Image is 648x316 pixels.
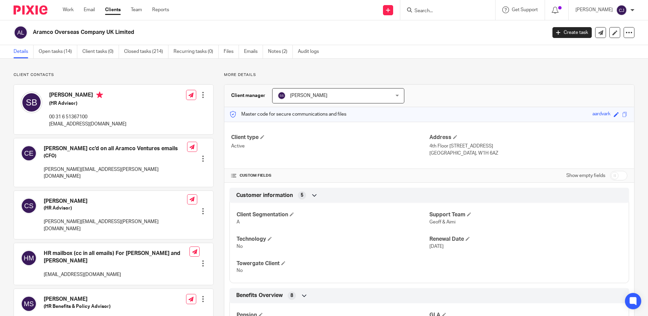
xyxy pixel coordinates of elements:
img: svg%3E [21,250,37,266]
span: [DATE] [429,244,444,249]
a: Clients [105,6,121,13]
span: No [237,244,243,249]
h4: Towergate Client [237,260,429,267]
label: Show empty fields [566,172,605,179]
a: Closed tasks (214) [124,45,168,58]
p: 4th Floor [STREET_ADDRESS] [429,143,627,150]
a: Emails [244,45,263,58]
span: No [237,268,243,273]
input: Search [414,8,475,14]
h5: (HR Benefits & Policy Advisor) [44,303,121,310]
p: [EMAIL_ADDRESS][DOMAIN_NAME] [49,121,126,127]
p: Active [231,143,429,150]
h4: [PERSON_NAME] [44,296,121,303]
span: Benefits Overview [236,292,283,299]
div: aardvark [592,111,610,118]
a: Recurring tasks (0) [174,45,219,58]
h5: (CFO) [44,153,187,159]
h4: Client Segmentation [237,211,429,218]
img: svg%3E [278,92,286,100]
h5: (HR Advisor) [44,205,187,212]
h4: [PERSON_NAME] cc'd on all Aramco Ventures emails [44,145,187,152]
p: [GEOGRAPHIC_DATA], W1H 6AZ [429,150,627,157]
p: [PERSON_NAME] [575,6,613,13]
i: Primary [96,92,103,98]
a: Reports [152,6,169,13]
a: Notes (2) [268,45,293,58]
h4: Renewal Date [429,236,622,243]
h4: Address [429,134,627,141]
h4: Technology [237,236,429,243]
a: Details [14,45,34,58]
img: svg%3E [21,145,37,161]
img: Pixie [14,5,47,15]
h4: CUSTOM FIELDS [231,173,429,178]
p: [EMAIL_ADDRESS][DOMAIN_NAME] [44,271,189,278]
img: svg%3E [14,25,28,40]
p: Master code for secure communications and files [229,111,346,118]
h4: Support Team [429,211,622,218]
h4: Client type [231,134,429,141]
h5: (HR Advisor) [49,100,126,107]
a: Open tasks (14) [39,45,77,58]
p: More details [224,72,634,78]
p: 00 31 6 51367100 [49,114,126,120]
a: Work [63,6,74,13]
span: Get Support [512,7,538,12]
a: Files [224,45,239,58]
span: Geoff & Aimi [429,220,455,224]
span: Customer information [236,192,293,199]
span: [PERSON_NAME] [290,93,327,98]
img: svg%3E [21,92,42,113]
img: svg%3E [21,198,37,214]
p: Client contacts [14,72,214,78]
h4: [PERSON_NAME] [44,198,187,205]
a: Email [84,6,95,13]
h2: Aramco Overseas Company UK Limited [33,29,440,36]
h4: [PERSON_NAME] [49,92,126,100]
span: A [237,220,240,224]
p: [PERSON_NAME][EMAIL_ADDRESS][PERSON_NAME][DOMAIN_NAME] [44,166,187,180]
img: svg%3E [616,5,627,16]
a: Create task [552,27,592,38]
a: Team [131,6,142,13]
img: svg%3E [21,296,37,312]
span: 5 [301,192,303,199]
a: Audit logs [298,45,324,58]
span: 8 [290,292,293,299]
h4: HR mailbox (cc in all emails) For [PERSON_NAME] and [PERSON_NAME] [44,250,189,264]
p: [PERSON_NAME][EMAIL_ADDRESS][PERSON_NAME][DOMAIN_NAME] [44,218,187,232]
a: Client tasks (0) [82,45,119,58]
h3: Client manager [231,92,265,99]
